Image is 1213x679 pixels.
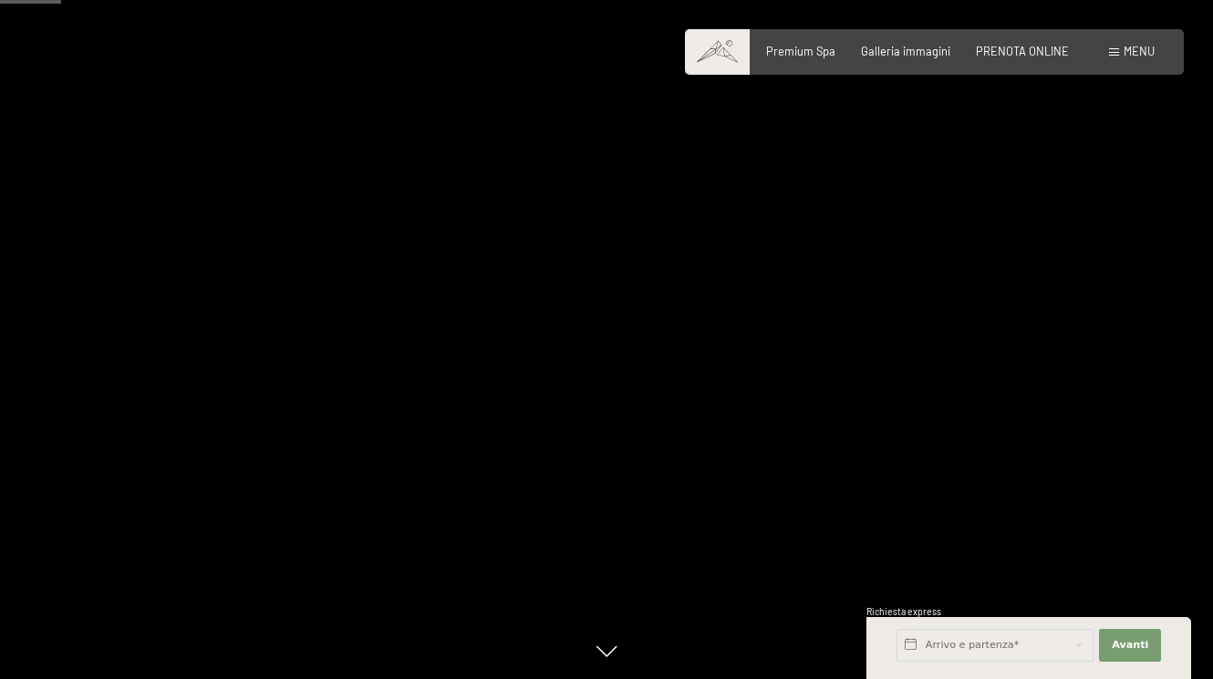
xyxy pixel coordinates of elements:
[1099,629,1161,662] button: Avanti
[1112,638,1148,653] span: Avanti
[1124,44,1155,58] span: Menu
[861,44,950,58] a: Galleria immagini
[866,606,941,617] span: Richiesta express
[976,44,1069,58] a: PRENOTA ONLINE
[766,44,835,58] a: Premium Spa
